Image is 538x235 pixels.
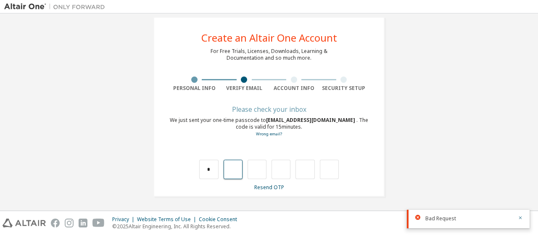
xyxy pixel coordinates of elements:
[256,131,282,137] a: Go back to the registration form
[211,48,327,61] div: For Free Trials, Licenses, Downloads, Learning & Documentation and so much more.
[319,85,369,92] div: Security Setup
[219,85,269,92] div: Verify Email
[51,219,60,227] img: facebook.svg
[112,216,137,223] div: Privacy
[425,215,456,222] span: Bad Request
[269,85,319,92] div: Account Info
[201,33,337,43] div: Create an Altair One Account
[199,216,242,223] div: Cookie Consent
[169,107,369,112] div: Please check your inbox
[3,219,46,227] img: altair_logo.svg
[137,216,199,223] div: Website Terms of Use
[266,116,356,124] span: [EMAIL_ADDRESS][DOMAIN_NAME]
[169,117,369,137] div: We just sent your one-time passcode to . The code is valid for 15 minutes.
[4,3,109,11] img: Altair One
[112,223,242,230] p: © 2025 Altair Engineering, Inc. All Rights Reserved.
[65,219,74,227] img: instagram.svg
[254,184,284,191] a: Resend OTP
[79,219,87,227] img: linkedin.svg
[92,219,105,227] img: youtube.svg
[169,85,219,92] div: Personal Info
